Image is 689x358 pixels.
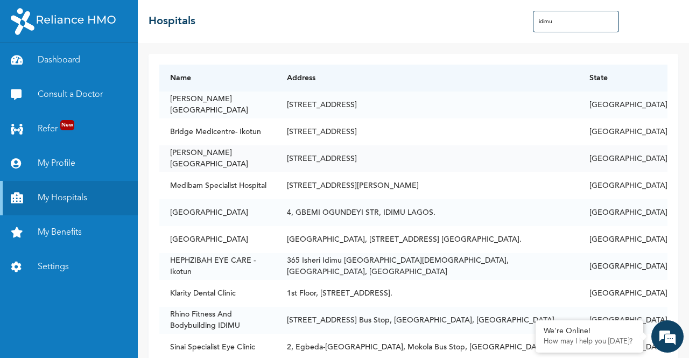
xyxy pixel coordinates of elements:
textarea: Type your message and hit 'Enter' [5,264,205,301]
td: [GEOGRAPHIC_DATA] [579,280,667,307]
th: Name [159,65,276,92]
td: [GEOGRAPHIC_DATA] [579,199,667,226]
td: [PERSON_NAME][GEOGRAPHIC_DATA] [159,145,276,172]
p: How may I help you today? [544,338,635,346]
td: [STREET_ADDRESS] [276,92,579,118]
div: Chat with us now [56,60,181,74]
h2: Hospitals [149,13,195,30]
td: [GEOGRAPHIC_DATA] [579,226,667,253]
td: [PERSON_NAME][GEOGRAPHIC_DATA] [159,92,276,118]
span: New [60,120,74,130]
td: [GEOGRAPHIC_DATA] [159,199,276,226]
td: [STREET_ADDRESS] [276,118,579,145]
td: [GEOGRAPHIC_DATA] [579,145,667,172]
td: Bridge Medicentre- Ikotun [159,118,276,145]
div: Minimize live chat window [177,5,202,31]
td: 1st Floor, [STREET_ADDRESS]. [276,280,579,307]
td: Medibam Specialist Hospital [159,172,276,199]
td: HEPHZIBAH EYE CARE - Ikotun [159,253,276,280]
th: Address [276,65,579,92]
td: [STREET_ADDRESS] [276,145,579,172]
span: We're online! [62,121,149,229]
td: [GEOGRAPHIC_DATA] [579,307,667,334]
td: [GEOGRAPHIC_DATA] [579,118,667,145]
td: [GEOGRAPHIC_DATA] [579,92,667,118]
div: FAQs [106,301,206,335]
div: We're Online! [544,327,635,336]
td: [STREET_ADDRESS][PERSON_NAME] [276,172,579,199]
input: Search Hospitals... [533,11,619,32]
img: d_794563401_company_1708531726252_794563401 [20,54,44,81]
td: Klarity Dental Clinic [159,280,276,307]
td: [GEOGRAPHIC_DATA] [579,253,667,280]
td: [GEOGRAPHIC_DATA] [579,172,667,199]
span: Conversation [5,320,106,328]
td: 4, GBEMI OGUNDEYI STR, IDIMU LAGOS. [276,199,579,226]
th: State [579,65,667,92]
td: Rhino Fitness And Bodybuilding IDIMU [159,307,276,334]
td: [STREET_ADDRESS] Bus Stop, [GEOGRAPHIC_DATA], [GEOGRAPHIC_DATA] [276,307,579,334]
td: [GEOGRAPHIC_DATA] [159,226,276,253]
td: [GEOGRAPHIC_DATA], [STREET_ADDRESS] [GEOGRAPHIC_DATA]. [276,226,579,253]
td: 365 Isheri Idimu [GEOGRAPHIC_DATA][DEMOGRAPHIC_DATA], [GEOGRAPHIC_DATA], [GEOGRAPHIC_DATA] [276,253,579,280]
img: RelianceHMO's Logo [11,8,116,35]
